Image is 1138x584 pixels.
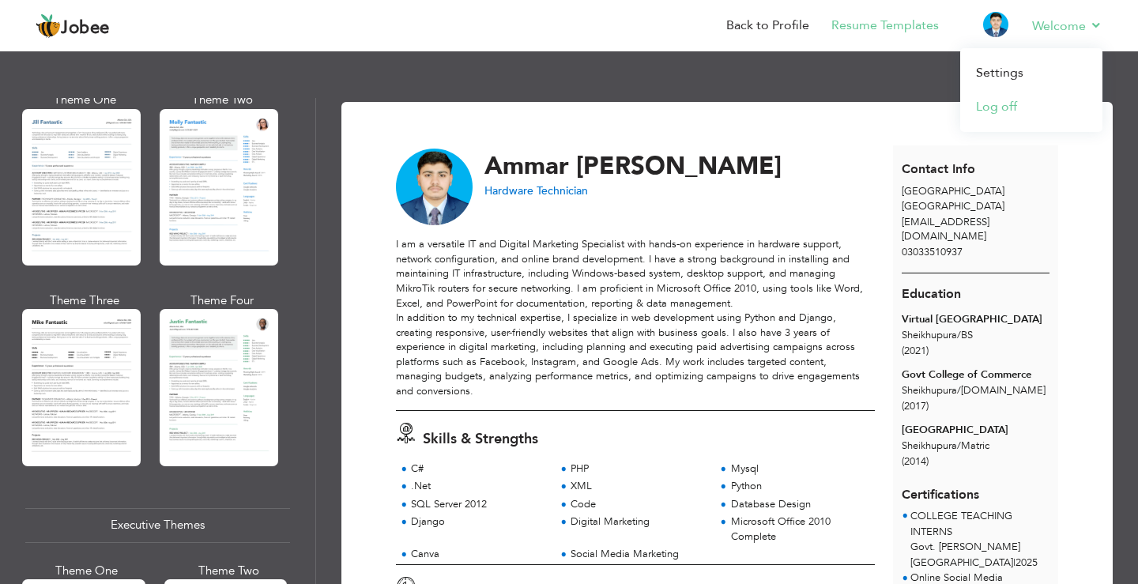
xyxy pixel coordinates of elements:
[411,479,546,494] div: .Net
[902,312,1049,327] div: Virtual [GEOGRAPHIC_DATA]
[731,514,866,544] div: Microsoft Office 2010 Complete
[411,462,546,477] div: C#
[957,328,961,342] span: /
[902,199,1004,213] span: [GEOGRAPHIC_DATA]
[163,92,281,108] div: Theme Two
[960,90,1102,124] a: Log off
[168,563,291,579] div: Theme Two
[902,215,989,244] span: [EMAIL_ADDRESS][DOMAIN_NAME]
[1032,17,1102,36] a: Welcome
[902,184,1004,198] span: [GEOGRAPHIC_DATA]
[910,540,1049,571] p: Govt. [PERSON_NAME][GEOGRAPHIC_DATA] 2025
[396,237,875,398] div: I am a versatile IT and Digital Marketing Specialist with hands-on experience in hardware support...
[983,12,1008,37] img: Profile Img
[960,56,1102,90] a: Settings
[25,563,149,579] div: Theme One
[902,367,1049,382] div: Govt College of Commerce
[484,149,569,183] span: Ammar
[163,292,281,309] div: Theme Four
[731,479,866,494] div: Python
[36,13,61,39] img: jobee.io
[902,383,1046,397] span: Sheikhupura [DOMAIN_NAME]
[902,399,929,413] span: (2017)
[423,429,538,449] span: Skills & Strengths
[396,149,473,226] img: No image
[902,439,989,453] span: Sheikhupura Matric
[731,462,866,477] div: Mysql
[902,285,961,303] span: Education
[571,497,706,512] div: Code
[25,92,144,108] div: Theme One
[1013,556,1016,570] span: |
[25,508,290,542] div: Executive Themes
[902,245,963,259] span: 03033510937
[411,547,546,562] div: Canva
[902,328,973,342] span: Sheikhupura BS
[36,13,110,39] a: Jobee
[902,344,929,358] span: (2021)
[411,497,546,512] div: SQL Server 2012
[731,497,866,512] div: Database Design
[831,17,939,35] a: Resume Templates
[910,509,1012,539] span: COLLEGE TEACHING INTERNS
[576,149,782,183] span: [PERSON_NAME]
[902,474,979,504] span: Certifications
[571,462,706,477] div: PHP
[484,183,588,198] span: Hardware Technician
[902,160,975,178] span: Contact Info
[571,547,706,562] div: Social Media Marketing
[902,454,929,469] span: (2014)
[25,292,144,309] div: Theme Three
[957,383,961,397] span: /
[571,479,706,494] div: XML
[61,20,110,37] span: Jobee
[411,514,546,529] div: Django
[902,423,1049,438] div: [GEOGRAPHIC_DATA]
[571,514,706,529] div: Digital Marketing
[726,17,809,35] a: Back to Profile
[957,439,961,453] span: /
